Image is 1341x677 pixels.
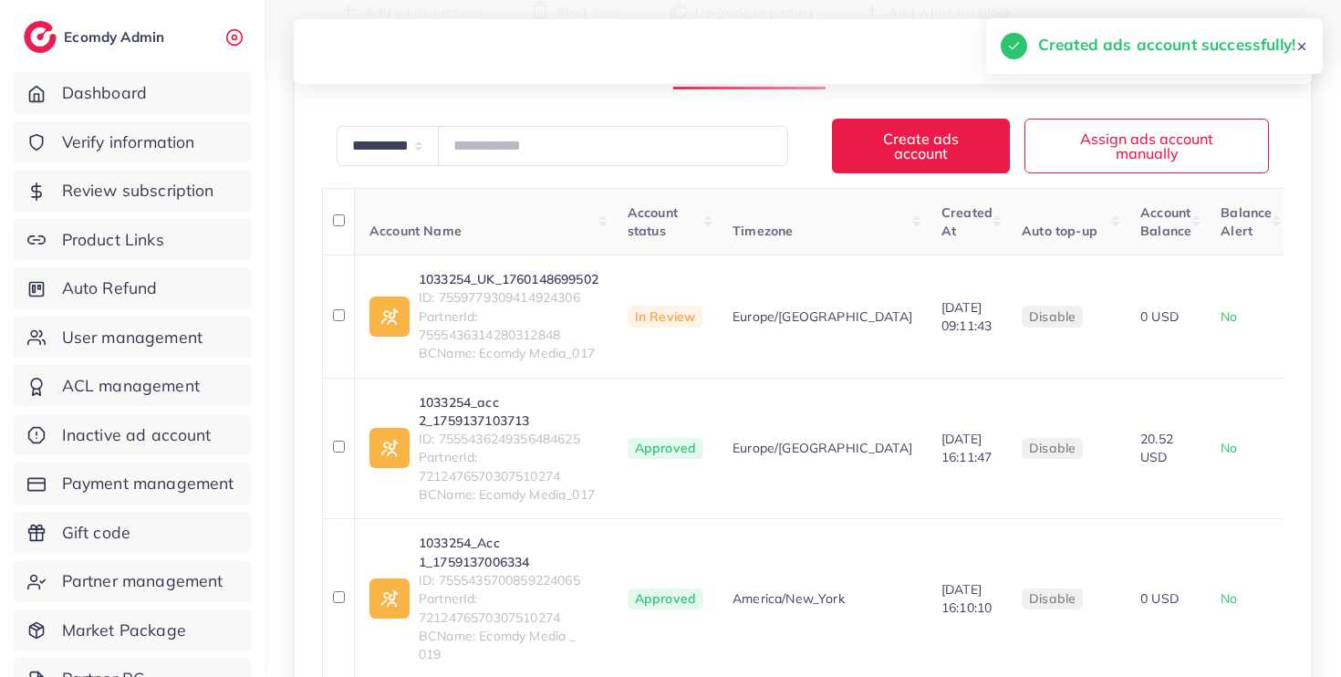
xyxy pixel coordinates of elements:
button: Assign ads account manually [1024,119,1269,172]
a: Review subscription [14,170,251,212]
a: 1033254_acc 2_1759137103713 [419,393,598,431]
a: 1033254_UK_1760148699502 [419,270,598,288]
span: 0 USD [1140,590,1179,607]
img: logo [24,21,57,53]
span: User management [62,326,203,349]
a: Gift code [14,512,251,554]
a: Product Links [14,219,251,261]
span: [DATE] 09:11:43 [941,299,992,334]
a: Verify information [14,121,251,163]
a: logoEcomdy Admin [24,21,169,53]
span: disable [1029,308,1076,325]
span: Market Package [62,619,186,642]
span: [DATE] 16:10:10 [941,581,992,616]
a: Auto Refund [14,267,251,309]
button: Create ads account [832,119,1010,172]
span: Partner management [62,569,223,593]
span: Europe/[GEOGRAPHIC_DATA] [733,439,912,457]
img: ic-ad-info.7fc67b75.svg [369,428,410,468]
span: [DATE] 16:11:47 [941,431,992,465]
span: Approved [628,438,703,460]
span: Approved [628,588,703,610]
span: 0 USD [1140,308,1179,325]
span: Account Name [369,223,462,239]
span: BCName: Ecomdy Media_017 [419,344,598,362]
span: PartnerId: 7555436314280312848 [419,307,598,345]
span: Gift code [62,521,130,545]
a: Dashboard [14,72,251,114]
span: In Review [628,306,702,328]
span: Account status [628,204,678,239]
span: Account Balance [1140,204,1191,239]
span: PartnerId: 7212476570307510274 [419,589,598,627]
a: ACL management [14,365,251,407]
span: ID: 7555435700859224065 [419,571,598,589]
span: No [1221,308,1237,325]
span: Inactive ad account [62,423,212,447]
span: Verify information [62,130,195,154]
a: 1033254_Acc 1_1759137006334 [419,534,598,571]
a: User management [14,317,251,359]
img: ic-ad-info.7fc67b75.svg [369,578,410,619]
span: PartnerId: 7212476570307510274 [419,448,598,485]
span: Balance Alert [1221,204,1272,239]
span: ID: 7555436249356484625 [419,430,598,448]
span: No [1221,440,1237,456]
span: disable [1029,590,1076,607]
h2: Ecomdy Admin [64,28,169,46]
a: Payment management [14,463,251,505]
span: ACL management [62,374,200,398]
span: No [1221,590,1237,607]
span: Created At [941,204,993,239]
span: America/New_York [733,589,845,608]
a: Market Package [14,609,251,651]
span: ID: 7559779309414924306 [419,288,598,307]
span: Payment management [62,472,234,495]
a: Partner management [14,560,251,602]
h5: Created ads account successfully! [1038,33,1295,57]
span: disable [1029,440,1076,456]
span: Dashboard [62,81,147,105]
span: Auto Refund [62,276,158,300]
span: 20.52 USD [1140,431,1173,465]
span: Europe/[GEOGRAPHIC_DATA] [733,307,912,326]
span: Review subscription [62,179,214,203]
a: Inactive ad account [14,414,251,456]
span: Product Links [62,228,164,252]
span: Auto top-up [1022,223,1097,239]
span: BCName: Ecomdy Media _ 019 [419,627,598,664]
span: Timezone [733,223,793,239]
img: ic-ad-info.7fc67b75.svg [369,297,410,337]
span: BCName: Ecomdy Media_017 [419,485,598,504]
